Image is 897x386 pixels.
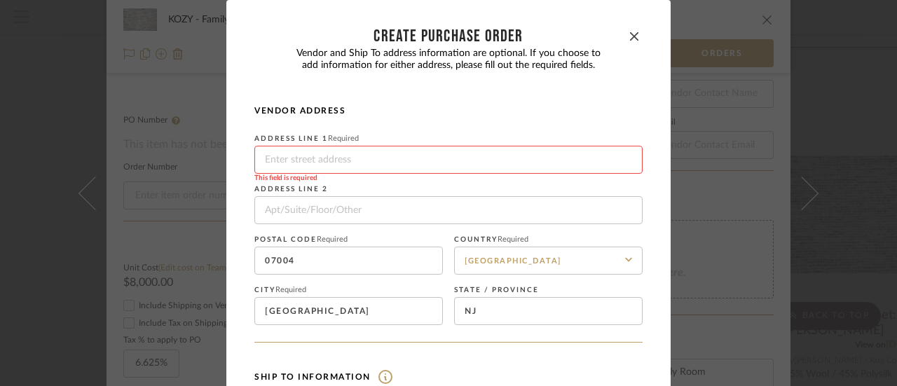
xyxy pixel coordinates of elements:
label: Address Line 1 [254,135,643,143]
span: Required [275,286,306,294]
div: CREATE Purchase order [271,28,626,45]
p: Vendor and Ship To address information are optional. If you choose to add information for either ... [254,48,643,71]
span: Required [328,135,359,142]
div: This field is required [254,174,643,182]
h4: Ship To Information [254,370,643,384]
img: information.svg [371,370,392,384]
span: Required [317,235,348,243]
input: Enter postal code [254,247,443,275]
span: Required [498,235,528,243]
label: Postal code [254,235,443,244]
input: Select [454,247,643,275]
input: Apt/Suite/Floor/Other [254,196,643,224]
label: Address Line 2 [254,185,643,193]
input: Enter city [254,297,443,325]
input: Enter state or province [454,297,643,325]
label: City [254,286,443,294]
label: State / province [454,286,643,294]
input: Enter street address [254,146,643,174]
label: Country [454,235,643,244]
h4: Vendor Address [254,105,643,116]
